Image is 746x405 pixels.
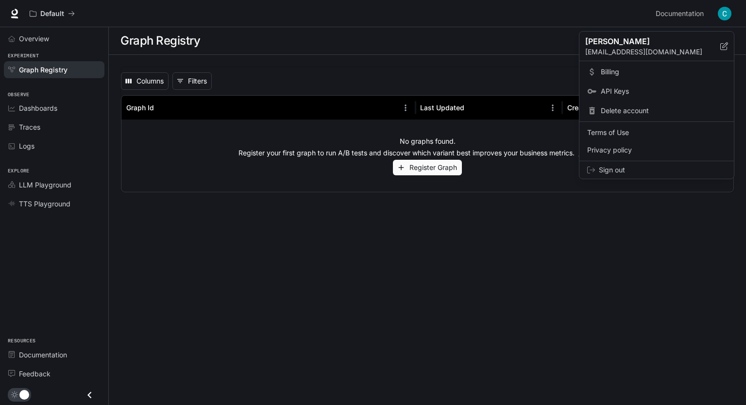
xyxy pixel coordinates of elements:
a: API Keys [581,83,732,100]
p: [EMAIL_ADDRESS][DOMAIN_NAME] [585,47,720,57]
span: Delete account [601,106,726,116]
span: Privacy policy [587,145,726,155]
a: Billing [581,63,732,81]
a: Privacy policy [581,141,732,159]
div: [PERSON_NAME][EMAIL_ADDRESS][DOMAIN_NAME] [579,32,734,61]
span: Terms of Use [587,128,726,137]
div: Delete account [581,102,732,119]
a: Terms of Use [581,124,732,141]
div: Sign out [579,161,734,179]
span: API Keys [601,86,726,96]
span: Billing [601,67,726,77]
span: Sign out [599,165,726,175]
p: [PERSON_NAME] [585,35,705,47]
